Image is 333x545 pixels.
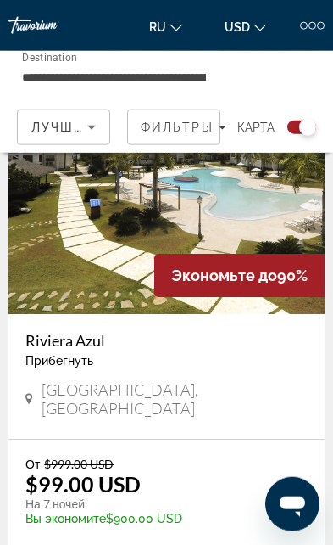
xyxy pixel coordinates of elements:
span: От [25,457,40,471]
div: 90% [154,254,325,297]
p: $99.00 USD [25,471,141,497]
button: Change currency [216,14,275,39]
span: Фильтры [141,121,214,134]
span: карта [237,115,275,139]
span: Вы экономите [25,512,106,525]
p: На 7 ночей [25,497,182,512]
button: Filters [127,110,220,145]
mat-select: Sort by [31,117,96,138]
iframe: Кнопка запуска окна обмена сообщениями [265,477,319,531]
input: Select destination [22,67,206,87]
span: $999.00 USD [44,457,114,471]
span: Прибегнуть [25,354,93,368]
p: $900.00 USD [25,512,182,525]
span: Destination [22,52,77,64]
span: USD [225,20,250,34]
button: Change language [141,14,191,39]
span: Лучшие предложения [31,121,212,134]
img: Riviera Azul [8,42,325,314]
span: ru [149,20,166,34]
span: Экономьте до [171,267,277,284]
a: Riviera Azul [25,331,308,350]
span: [GEOGRAPHIC_DATA], [GEOGRAPHIC_DATA] [42,380,308,418]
